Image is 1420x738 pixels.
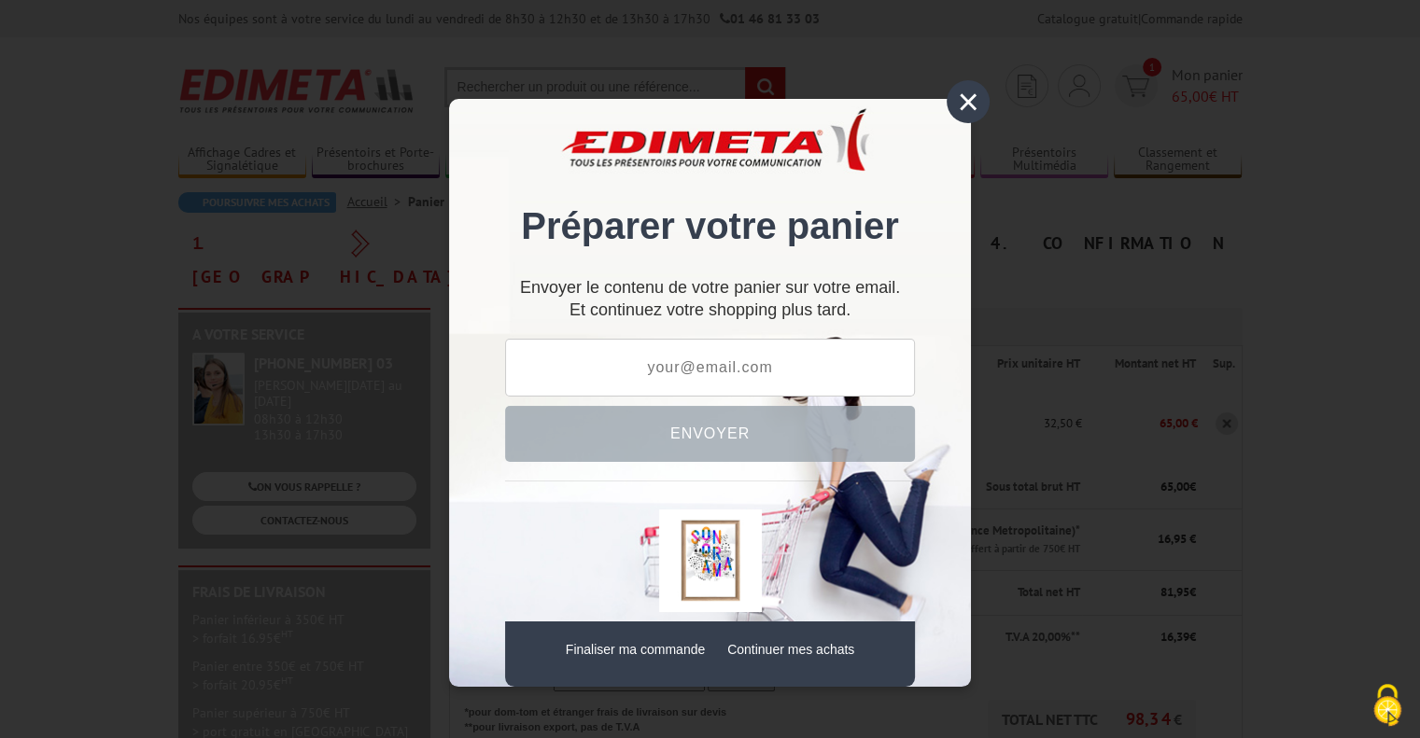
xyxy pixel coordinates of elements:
div: × [947,80,990,123]
div: Préparer votre panier [505,127,915,266]
p: Envoyer le contenu de votre panier sur votre email. [505,285,915,290]
a: Continuer mes achats [727,642,854,657]
button: Envoyer [505,406,915,462]
div: Et continuez votre shopping plus tard. [505,285,915,320]
input: your@email.com [505,339,915,397]
img: Cookies (fenêtre modale) [1364,682,1411,729]
a: Finaliser ma commande [566,642,705,657]
button: Cookies (fenêtre modale) [1355,675,1420,738]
